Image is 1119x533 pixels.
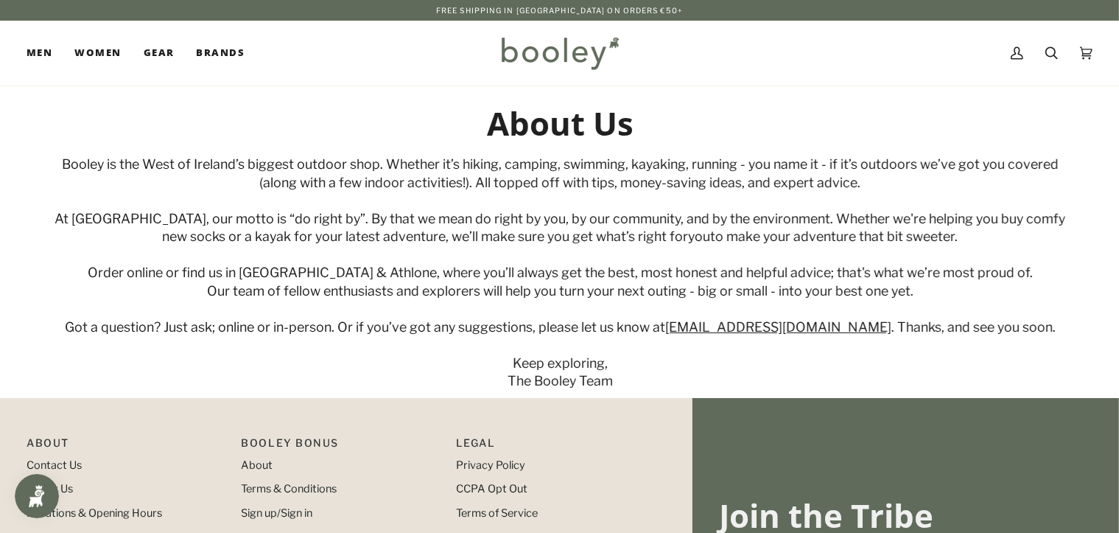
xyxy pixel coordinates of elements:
span: At [GEOGRAPHIC_DATA], our motto is “do right by”. By that we mean do right by you, by our communi... [55,210,1065,244]
p: Free Shipping in [GEOGRAPHIC_DATA] on Orders €50+ [436,4,683,16]
h2: About Us [52,103,1067,144]
span: Keep exploring, [512,355,607,370]
a: Locations & Opening Hours [27,506,162,520]
a: Contact Us [27,459,82,472]
a: Brands [185,21,256,86]
iframe: Button to open loyalty program pop-up [15,474,59,518]
span: Gear [144,46,175,60]
span: Brands [196,46,245,60]
a: Sign up/Sign in [241,506,312,520]
span: Booley is the West of Ireland’s biggest outdoor shop. Whether it’s hiking, camping, swimming, kay... [61,156,1058,190]
a: About [241,459,273,472]
a: [EMAIL_ADDRESS][DOMAIN_NAME] [664,318,891,334]
a: Women [63,21,132,86]
span: The Booley Team [507,373,612,389]
a: Men [27,21,63,86]
span: you [688,229,710,244]
span: Men [27,46,52,60]
span: Order online or find us in [GEOGRAPHIC_DATA] & Athlone, where you’ll always get the best, most ho... [87,265,1032,280]
span: Women [74,46,121,60]
p: Pipeline_Footer Main [27,435,226,458]
p: Booley Bonus [241,435,441,458]
a: Terms & Conditions [241,482,337,495]
a: CCPA Opt Out [456,482,527,495]
span: Got a question? Just ask; online or in-person. Or if you’ve got any suggestions, please let us kn... [64,318,664,334]
span: Our team of fellow enthusiasts and explorers will help you turn your next outing - big or small -... [206,282,913,298]
a: Privacy Policy [456,459,525,472]
span: to make your adventure that bit sweeter. [710,229,958,244]
p: Pipeline_Footer Sub [456,435,656,458]
img: Booley [495,32,624,74]
a: Terms of Service [456,506,538,520]
span: . Thanks, and see you soon. [891,318,1055,334]
a: Gear [133,21,186,86]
